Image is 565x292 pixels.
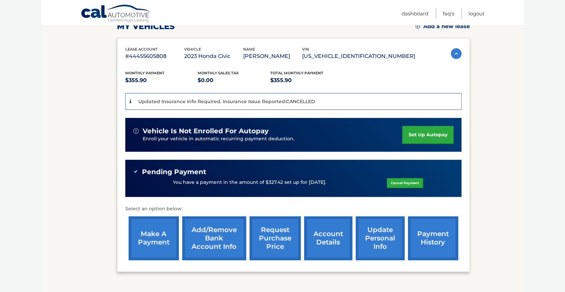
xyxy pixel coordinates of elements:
p: [PERSON_NAME] [243,52,302,61]
img: check-green.svg [133,169,138,174]
span: Monthly sales Tax [198,71,239,75]
span: name [243,47,255,52]
a: set up autopay [402,126,453,144]
img: alert-white.svg [133,128,139,134]
p: $355.90 [270,76,343,85]
p: #44455605808 [125,52,184,61]
a: update personal info [356,216,405,260]
a: Add a new lease [415,23,470,30]
span: Pending Payment [142,168,206,176]
span: vehicle [184,47,201,52]
p: You have a payment in the amount of $327.42 set up for [DATE]. [173,179,326,186]
a: Cal Automotive [81,4,151,24]
h2: my vehicles [117,21,175,31]
img: accordion-active.svg [451,48,462,59]
p: [US_VEHICLE_IDENTIFICATION_NUMBER] [302,52,415,61]
a: Add/Remove bank account info [182,216,246,260]
p: Updated Insurance Info Required. Insurance Issue Reported:CANCELLED [138,98,315,104]
a: request purchase price [250,216,301,260]
p: Enroll your vehicle in automatic recurring payment deduction. [143,135,403,143]
a: payment history [408,216,458,260]
span: Monthly Payment [125,71,164,75]
a: Cancel Payment [387,178,423,188]
p: 2023 Honda Civic [184,52,243,61]
p: Select an option below: [125,205,462,213]
a: Logout [469,8,485,19]
a: FAQ's [443,8,454,19]
img: add.svg [415,24,420,28]
span: vin [302,47,309,52]
span: lease account [125,47,158,52]
a: make a payment [129,216,179,260]
p: $0.00 [198,76,270,85]
a: account details [304,216,352,260]
p: $355.90 [125,76,198,85]
a: Dashboard [402,8,428,19]
span: Total Monthly Payment [270,71,323,75]
span: vehicle is not enrolled for autopay [143,127,269,135]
